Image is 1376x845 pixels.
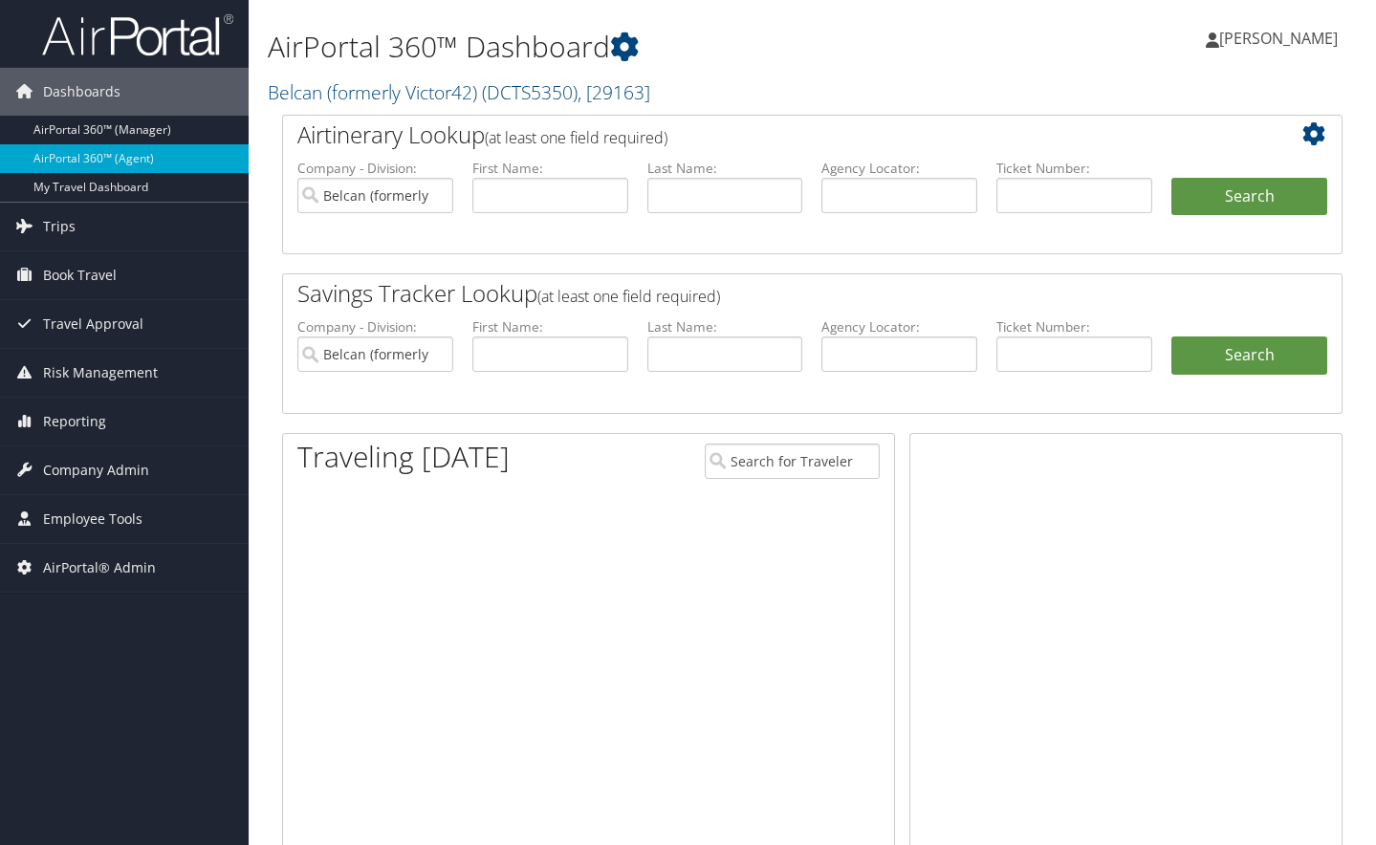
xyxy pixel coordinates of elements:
[821,317,977,336] label: Agency Locator:
[297,119,1239,151] h2: Airtinerary Lookup
[472,159,628,178] label: First Name:
[996,317,1152,336] label: Ticket Number:
[297,317,453,336] label: Company - Division:
[1206,10,1357,67] a: [PERSON_NAME]
[42,12,233,57] img: airportal-logo.png
[43,495,142,543] span: Employee Tools
[43,251,117,299] span: Book Travel
[996,159,1152,178] label: Ticket Number:
[43,398,106,445] span: Reporting
[297,437,510,477] h1: Traveling [DATE]
[43,68,120,116] span: Dashboards
[472,317,628,336] label: First Name:
[297,159,453,178] label: Company - Division:
[1171,178,1327,216] button: Search
[578,79,650,105] span: , [ 29163 ]
[482,79,578,105] span: ( DCTS5350 )
[297,277,1239,310] h2: Savings Tracker Lookup
[1171,336,1327,375] a: Search
[297,336,453,372] input: search accounts
[537,286,720,307] span: (at least one field required)
[43,300,143,348] span: Travel Approval
[43,203,76,250] span: Trips
[647,159,803,178] label: Last Name:
[1219,28,1338,49] span: [PERSON_NAME]
[705,444,880,479] input: Search for Traveler
[268,79,650,105] a: Belcan (formerly Victor42)
[43,349,158,397] span: Risk Management
[647,317,803,336] label: Last Name:
[43,446,149,494] span: Company Admin
[485,127,667,148] span: (at least one field required)
[268,27,994,67] h1: AirPortal 360™ Dashboard
[43,544,156,592] span: AirPortal® Admin
[821,159,977,178] label: Agency Locator:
